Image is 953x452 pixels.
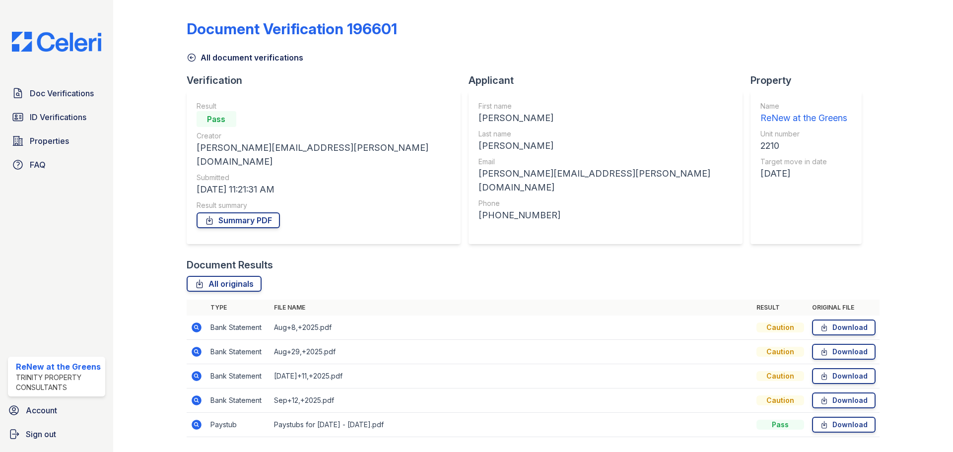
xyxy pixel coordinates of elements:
[750,73,870,87] div: Property
[469,73,750,87] div: Applicant
[760,101,847,125] a: Name ReNew at the Greens
[478,198,733,208] div: Phone
[30,135,69,147] span: Properties
[197,183,451,196] div: [DATE] 11:21:31 AM
[812,344,876,360] a: Download
[756,347,804,357] div: Caution
[4,400,109,420] a: Account
[760,167,847,181] div: [DATE]
[197,173,451,183] div: Submitted
[26,428,56,440] span: Sign out
[752,300,808,316] th: Result
[812,392,876,408] a: Download
[8,107,105,127] a: ID Verifications
[478,139,733,153] div: [PERSON_NAME]
[812,368,876,384] a: Download
[206,316,270,340] td: Bank Statement
[16,361,101,373] div: ReNew at the Greens
[16,373,101,392] div: Trinity Property Consultants
[187,52,303,64] a: All document verifications
[197,101,451,111] div: Result
[187,258,273,272] div: Document Results
[187,20,397,38] div: Document Verification 196601
[760,157,847,167] div: Target move in date
[756,420,804,430] div: Pass
[756,323,804,332] div: Caution
[478,111,733,125] div: [PERSON_NAME]
[30,159,46,171] span: FAQ
[206,413,270,437] td: Paystub
[808,300,880,316] th: Original file
[756,371,804,381] div: Caution
[197,212,280,228] a: Summary PDF
[206,300,270,316] th: Type
[270,340,752,364] td: Aug+29,+2025.pdf
[187,276,262,292] a: All originals
[8,131,105,151] a: Properties
[197,131,451,141] div: Creator
[206,388,270,413] td: Bank Statement
[8,83,105,103] a: Doc Verifications
[760,111,847,125] div: ReNew at the Greens
[812,320,876,335] a: Download
[4,32,109,52] img: CE_Logo_Blue-a8612792a0a2168367f1c8372b55b34899dd931a85d93a1a3d3e32e68fde9ad4.png
[270,300,752,316] th: File name
[30,111,86,123] span: ID Verifications
[478,208,733,222] div: [PHONE_NUMBER]
[812,417,876,433] a: Download
[197,111,236,127] div: Pass
[8,155,105,175] a: FAQ
[26,404,57,416] span: Account
[478,167,733,194] div: [PERSON_NAME][EMAIL_ADDRESS][PERSON_NAME][DOMAIN_NAME]
[4,424,109,444] a: Sign out
[270,413,752,437] td: Paystubs for [DATE] - [DATE].pdf
[478,101,733,111] div: First name
[206,364,270,388] td: Bank Statement
[187,73,469,87] div: Verification
[756,395,804,405] div: Caution
[760,129,847,139] div: Unit number
[478,129,733,139] div: Last name
[760,101,847,111] div: Name
[270,388,752,413] td: Sep+12,+2025.pdf
[760,139,847,153] div: 2210
[206,340,270,364] td: Bank Statement
[270,316,752,340] td: Aug+8,+2025.pdf
[30,87,94,99] span: Doc Verifications
[478,157,733,167] div: Email
[270,364,752,388] td: [DATE]+11,+2025.pdf
[197,200,451,210] div: Result summary
[197,141,451,169] div: [PERSON_NAME][EMAIL_ADDRESS][PERSON_NAME][DOMAIN_NAME]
